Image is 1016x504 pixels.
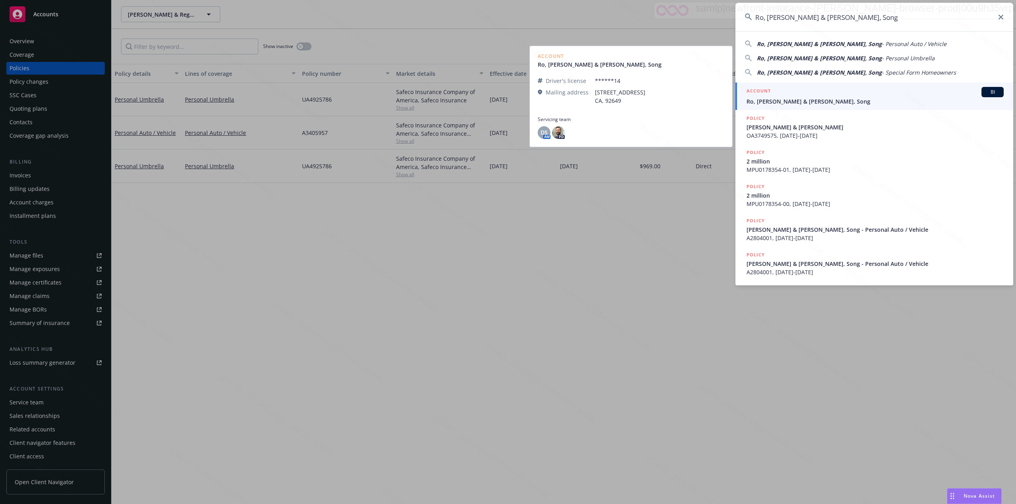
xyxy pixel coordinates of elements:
[747,260,1004,268] span: [PERSON_NAME] & [PERSON_NAME], Song - Personal Auto / Vehicle
[735,110,1013,144] a: POLICY[PERSON_NAME] & [PERSON_NAME]OA3749575, [DATE]-[DATE]
[964,492,995,499] span: Nova Assist
[947,488,1002,504] button: Nova Assist
[757,40,882,48] span: Ro, [PERSON_NAME] & [PERSON_NAME], Song
[747,123,1004,131] span: [PERSON_NAME] & [PERSON_NAME]
[735,144,1013,178] a: POLICY2 millionMPU0178354-01, [DATE]-[DATE]
[882,69,956,76] span: - Special Form Homeowners
[985,88,1001,96] span: BI
[747,97,1004,106] span: Ro, [PERSON_NAME] & [PERSON_NAME], Song
[735,212,1013,246] a: POLICY[PERSON_NAME] & [PERSON_NAME], Song - Personal Auto / VehicleA2804001, [DATE]-[DATE]
[735,246,1013,281] a: POLICY[PERSON_NAME] & [PERSON_NAME], Song - Personal Auto / VehicleA2804001, [DATE]-[DATE]
[747,191,1004,200] span: 2 million
[747,200,1004,208] span: MPU0178354-00, [DATE]-[DATE]
[747,157,1004,165] span: 2 million
[747,183,765,190] h5: POLICY
[757,54,882,62] span: Ro, [PERSON_NAME] & [PERSON_NAME], Song
[947,489,957,504] div: Drag to move
[747,225,1004,234] span: [PERSON_NAME] & [PERSON_NAME], Song - Personal Auto / Vehicle
[747,165,1004,174] span: MPU0178354-01, [DATE]-[DATE]
[747,268,1004,276] span: A2804001, [DATE]-[DATE]
[747,217,765,225] h5: POLICY
[735,3,1013,31] input: Search...
[747,251,765,259] h5: POLICY
[882,54,935,62] span: - Personal Umbrella
[735,178,1013,212] a: POLICY2 millionMPU0178354-00, [DATE]-[DATE]
[735,83,1013,110] a: ACCOUNTBIRo, [PERSON_NAME] & [PERSON_NAME], Song
[882,40,947,48] span: - Personal Auto / Vehicle
[757,69,882,76] span: Ro, [PERSON_NAME] & [PERSON_NAME], Song
[747,87,771,96] h5: ACCOUNT
[747,234,1004,242] span: A2804001, [DATE]-[DATE]
[747,148,765,156] h5: POLICY
[747,114,765,122] h5: POLICY
[747,131,1004,140] span: OA3749575, [DATE]-[DATE]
